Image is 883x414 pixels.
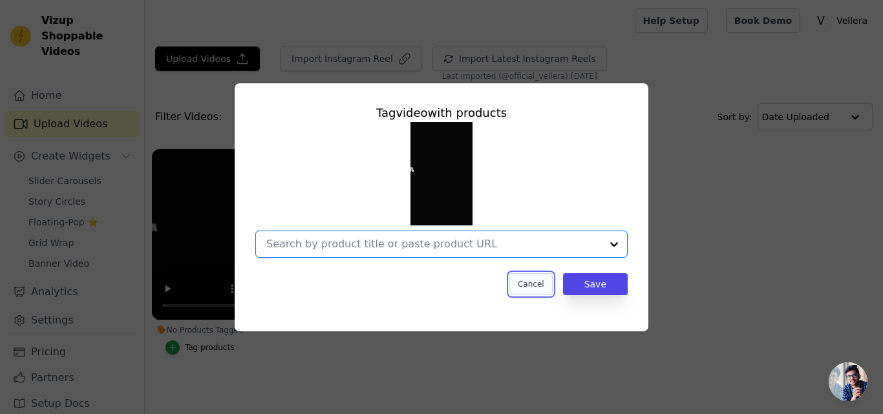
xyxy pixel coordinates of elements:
[509,273,553,295] button: Cancel
[410,122,473,225] img: reel-preview-ypx5rd-x4.myshopify.com-3652417224117350806_73233647900.jpeg
[255,104,628,122] div: Tag video with products
[563,273,628,295] button: Save
[829,362,867,401] a: Open chat
[266,238,601,250] input: Search by product title or paste product URL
